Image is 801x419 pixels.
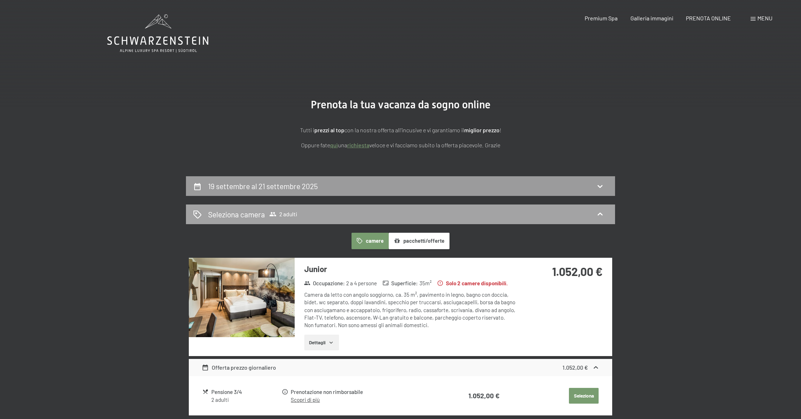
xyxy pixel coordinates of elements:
[304,335,339,350] button: Dettagli
[352,233,389,249] button: camere
[304,291,517,329] div: Camera da letto con angolo soggiorno, ca. 35 m², pavimento in legno, bagno con doccia, bidet, wc ...
[189,359,612,376] div: Offerta prezzo giornaliero1.052,00 €
[208,182,318,191] h2: 19 settembre al 21 settembre 2025
[222,141,579,150] p: Oppure fate una veloce e vi facciamo subito la offerta piacevole. Grazie
[437,280,508,287] strong: Solo 2 camere disponibili.
[189,258,295,337] img: mss_renderimg.php
[291,396,320,403] a: Scopri di più
[222,125,579,135] p: Tutti i con la nostra offerta all'incusive e vi garantiamo il !
[389,233,449,249] button: pacchetti/offerte
[630,15,673,21] a: Galleria immagini
[464,127,500,133] strong: miglior prezzo
[311,98,491,111] span: Prenota la tua vacanza da sogno online
[304,280,345,287] strong: Occupazione :
[468,391,500,400] strong: 1.052,00 €
[304,263,517,275] h3: Junior
[757,15,772,21] span: Menu
[330,142,338,148] a: quì
[211,388,281,396] div: Pensione 3/4
[208,209,265,220] h2: Seleziona camera
[314,127,344,133] strong: prezzi al top
[269,211,297,218] span: 2 adulti
[686,15,731,21] a: PRENOTA ONLINE
[552,265,603,278] strong: 1.052,00 €
[383,280,418,287] strong: Superficie :
[211,396,281,404] div: 2 adulti
[585,15,618,21] a: Premium Spa
[419,280,432,287] span: 35 m²
[347,142,369,148] a: richiesta
[291,388,439,396] div: Prenotazione non rimborsabile
[562,364,588,371] strong: 1.052,00 €
[346,280,377,287] span: 2 a 4 persone
[202,363,276,372] div: Offerta prezzo giornaliero
[569,388,599,404] button: Seleziona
